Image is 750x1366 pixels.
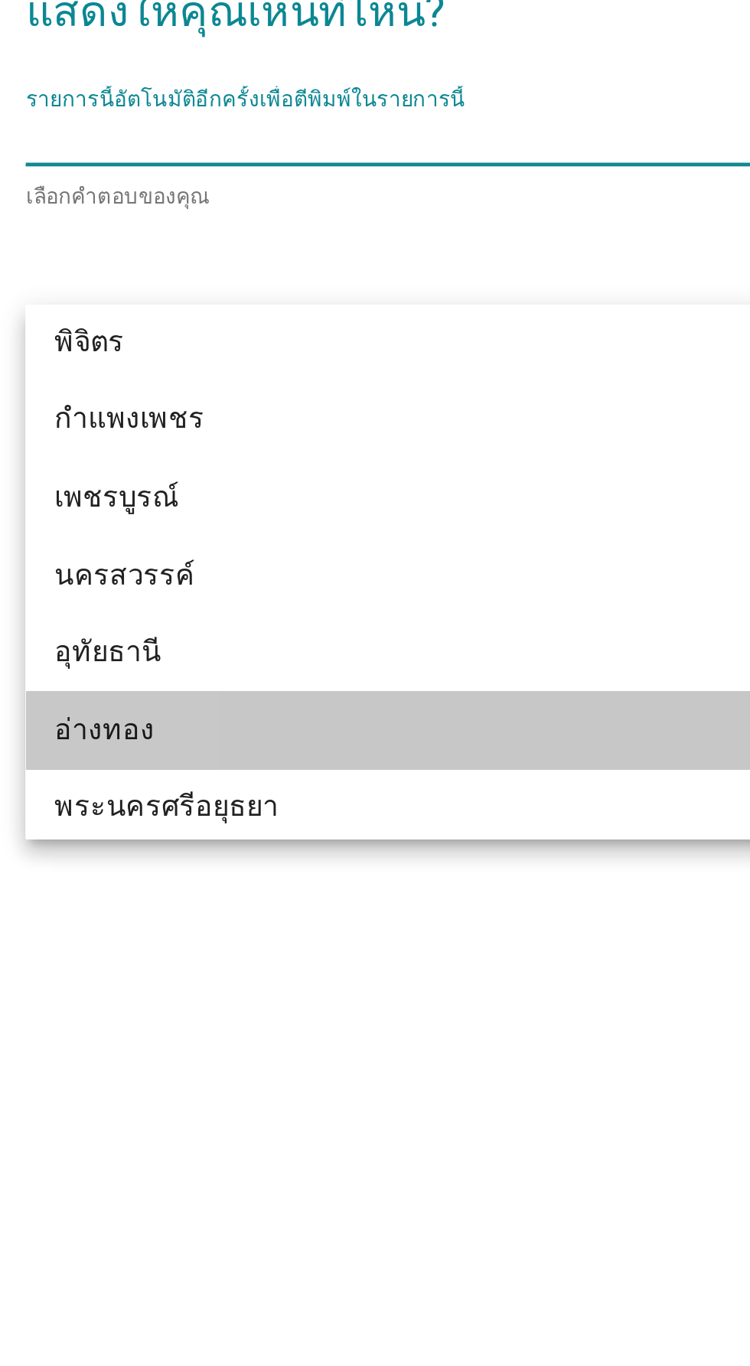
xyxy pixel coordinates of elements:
font: แสดงให้คุณเห็นที่ไหน? [161,611,341,632]
font: ลูกศรแบบดรอปดาวน์ [495,666,663,684]
font: ลูกศรแบบดรอปดาวน์ [495,556,663,574]
font: กำแพงเพชร [174,789,238,804]
font: เพชรบูรณ์ [174,822,227,836]
font: อุทัยธานี [174,889,220,904]
font: พิจิตร [174,755,204,770]
font: เลือกคำตอบของคุณ [161,696,240,706]
font: นครสวรรค์ [174,856,234,870]
font: ภาษาไทย [474,557,526,572]
font: อ่างทอง [174,922,217,937]
font: พระนครศรีอยุธยา [174,956,270,970]
input: รายการนี้อัตโนมัติอีกครั้งเพื่อตีพิมพ์ในรายการนี้ [161,663,566,687]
